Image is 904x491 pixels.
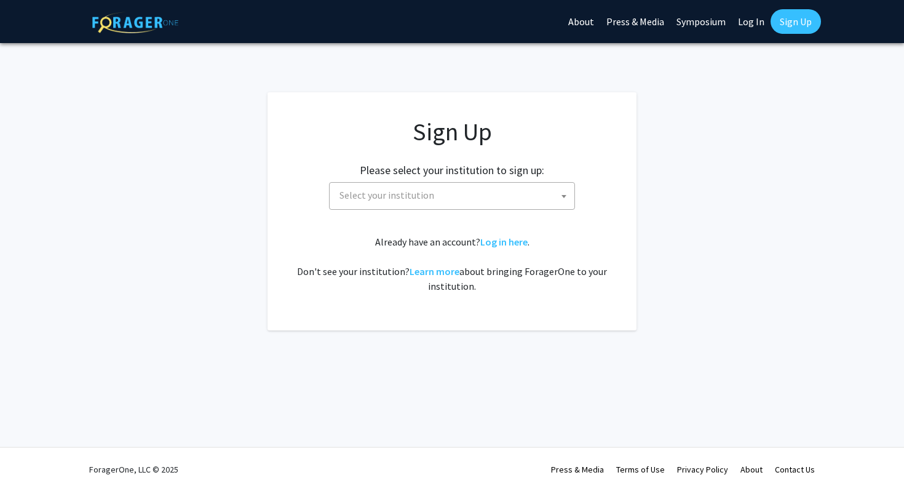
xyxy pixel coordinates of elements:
[480,236,528,248] a: Log in here
[616,464,665,475] a: Terms of Use
[360,164,544,177] h2: Please select your institution to sign up:
[551,464,604,475] a: Press & Media
[335,183,574,208] span: Select your institution
[292,117,612,146] h1: Sign Up
[410,265,459,277] a: Learn more about bringing ForagerOne to your institution
[92,12,178,33] img: ForagerOne Logo
[292,234,612,293] div: Already have an account? . Don't see your institution? about bringing ForagerOne to your institut...
[677,464,728,475] a: Privacy Policy
[89,448,178,491] div: ForagerOne, LLC © 2025
[771,9,821,34] a: Sign Up
[329,182,575,210] span: Select your institution
[775,464,815,475] a: Contact Us
[740,464,763,475] a: About
[339,189,434,201] span: Select your institution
